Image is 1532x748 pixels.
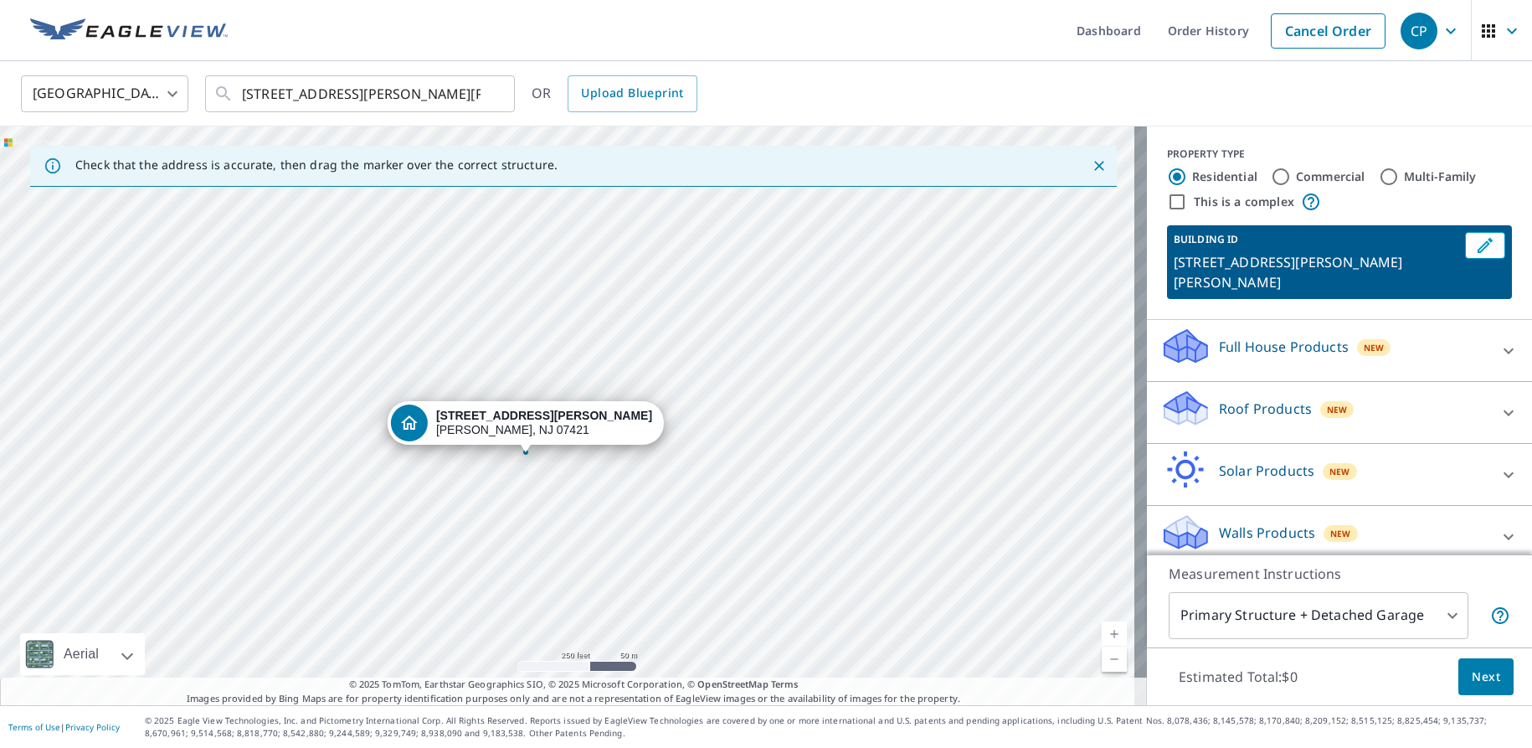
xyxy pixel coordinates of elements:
div: Solar ProductsNew [1160,451,1519,498]
p: Measurement Instructions [1169,564,1510,584]
a: Terms of Use [8,721,60,733]
div: Roof ProductsNew [1160,389,1519,436]
label: This is a complex [1194,193,1294,210]
span: New [1329,465,1350,478]
p: BUILDING ID [1174,232,1238,246]
button: Edit building 1 [1465,232,1505,259]
p: Estimated Total: $0 [1165,658,1311,695]
div: Aerial [59,633,104,675]
a: Privacy Policy [65,721,120,733]
span: New [1327,403,1348,416]
a: Terms [771,678,799,690]
div: [GEOGRAPHIC_DATA] [21,70,188,117]
div: Primary Structure + Detached Garage [1169,592,1468,639]
p: | [8,722,120,732]
button: Next [1458,658,1514,696]
a: OpenStreetMap [697,678,768,690]
p: Walls Products [1219,523,1315,543]
p: Check that the address is accurate, then drag the marker over the correct structure. [75,157,558,173]
span: Upload Blueprint [581,83,683,104]
div: Walls ProductsNew [1160,513,1519,560]
div: Aerial [20,633,145,675]
span: New [1364,341,1385,354]
span: Next [1472,667,1500,688]
a: Upload Blueprint [568,75,697,112]
div: PROPERTY TYPE [1167,147,1512,162]
img: EV Logo [30,18,228,44]
span: © 2025 TomTom, Earthstar Geographics SIO, © 2025 Microsoft Corporation, © [349,678,799,692]
div: Full House ProductsNew [1160,327,1519,374]
p: [STREET_ADDRESS][PERSON_NAME][PERSON_NAME] [1174,252,1458,292]
p: Full House Products [1219,337,1349,357]
span: Your report will include the primary structure and a detached garage if one exists. [1490,606,1510,626]
p: Roof Products [1219,399,1312,419]
label: Residential [1192,168,1257,185]
a: Current Level 17, Zoom In [1102,622,1127,647]
a: Cancel Order [1271,13,1385,49]
span: New [1330,527,1351,540]
p: Solar Products [1219,461,1314,481]
label: Multi-Family [1404,168,1477,185]
a: Current Level 17, Zoom Out [1102,647,1127,672]
div: CP [1401,13,1437,49]
div: OR [532,75,697,112]
input: Search by address or latitude-longitude [242,70,481,117]
label: Commercial [1296,168,1365,185]
button: Close [1088,155,1110,177]
p: © 2025 Eagle View Technologies, Inc. and Pictometry International Corp. All Rights Reserved. Repo... [145,714,1524,740]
